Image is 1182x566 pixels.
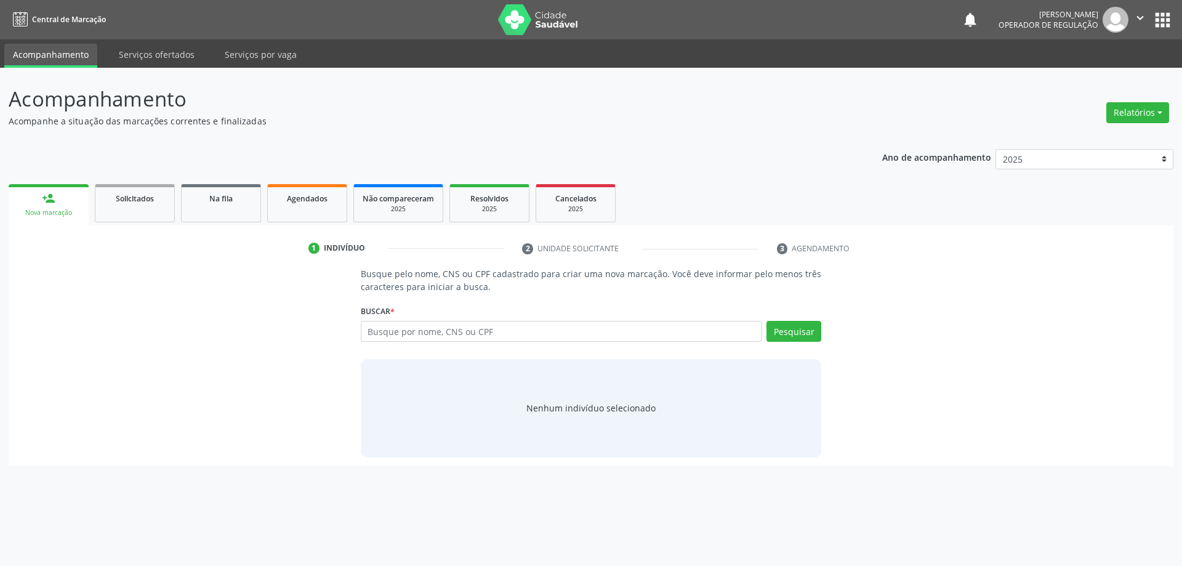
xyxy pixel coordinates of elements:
button: apps [1152,9,1173,31]
a: Acompanhamento [4,44,97,68]
span: Solicitados [116,193,154,204]
div: Nenhum indivíduo selecionado [526,402,656,414]
button: notifications [962,11,979,28]
p: Busque pelo nome, CNS ou CPF cadastrado para criar uma nova marcação. Você deve informar pelo men... [361,267,822,293]
button: Relatórios [1106,102,1169,123]
span: Operador de regulação [999,20,1098,30]
div: 2025 [545,204,606,214]
p: Ano de acompanhamento [882,149,991,164]
a: Central de Marcação [9,9,106,30]
span: Na fila [209,193,233,204]
span: Central de Marcação [32,14,106,25]
button:  [1128,7,1152,33]
span: Cancelados [555,193,597,204]
a: Serviços por vaga [216,44,305,65]
span: Resolvidos [470,193,509,204]
div: person_add [42,192,55,205]
input: Busque por nome, CNS ou CPF [361,321,763,342]
div: Nova marcação [17,208,80,217]
a: Serviços ofertados [110,44,203,65]
div: Indivíduo [324,243,365,254]
div: 2025 [459,204,520,214]
div: 1 [308,243,320,254]
span: Não compareceram [363,193,434,204]
button: Pesquisar [766,321,821,342]
img: img [1103,7,1128,33]
div: [PERSON_NAME] [999,9,1098,20]
p: Acompanhamento [9,84,824,115]
div: 2025 [363,204,434,214]
span: Agendados [287,193,328,204]
p: Acompanhe a situação das marcações correntes e finalizadas [9,115,824,127]
i:  [1133,11,1147,25]
label: Buscar [361,302,395,321]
